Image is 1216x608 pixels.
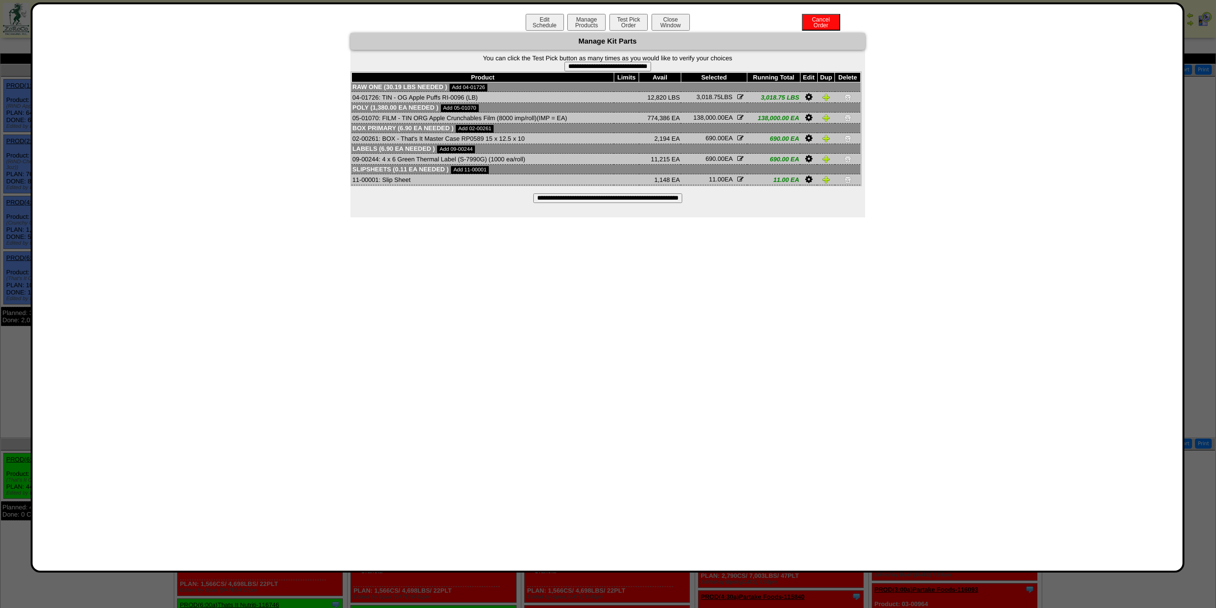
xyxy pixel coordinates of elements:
[706,135,725,142] span: 690.00
[709,176,732,183] span: EA
[639,133,681,144] td: 2,194 EA
[822,93,830,101] img: Duplicate Item
[652,14,690,31] button: CloseWindow
[614,73,639,82] th: Limits
[456,125,494,133] a: Add 02-00261
[351,92,614,103] td: 04-01726: TIN - OG Apple Puffs RI-0096 (LB)
[844,93,852,101] img: Delete Item
[747,174,800,185] td: 11.00 EA
[697,93,732,101] span: LBS
[351,73,614,82] th: Product
[835,73,860,82] th: Delete
[451,166,489,174] a: Add 11-00001
[351,113,614,124] td: 05-01070: FILM - TIN ORG Apple Crunchables Film (8000 imp/roll)(IMP = EA)
[351,103,860,113] td: Poly (1,380.00 EA needed )
[844,114,852,122] img: Delete Item
[822,155,830,163] img: Duplicate Item
[693,114,732,121] span: EA
[351,82,860,92] td: Raw One (30.19 LBS needed )
[567,14,606,31] button: ManageProducts
[526,14,564,31] button: EditSchedule
[639,174,681,185] td: 1,148 EA
[844,135,852,142] img: Delete Item
[441,104,479,112] a: Add 05-01070
[351,133,614,144] td: 02-00261: BOX - That's It Master Case RP0589 15 x 12.5 x 10
[747,133,800,144] td: 690.00 EA
[822,135,830,142] img: Duplicate Item
[437,146,475,153] a: Add 09-00244
[697,93,721,101] span: 3,018.75
[609,14,648,31] button: Test PickOrder
[706,135,732,142] span: EA
[844,155,852,163] img: Delete Item
[747,73,800,82] th: Running Total
[693,114,724,121] span: 138,000.00
[706,155,732,162] span: EA
[802,14,840,31] button: CancelOrder
[822,176,830,183] img: Duplicate Item
[639,92,681,103] td: 12,820 LBS
[706,155,725,162] span: 690.00
[747,113,800,124] td: 138,000.00 EA
[709,176,725,183] span: 11.00
[351,124,860,133] td: Box Primary (6.90 EA needed )
[450,84,487,91] a: Add 04-01726
[351,174,614,185] td: 11-00001: Slip Sheet
[639,113,681,124] td: 774,386 EA
[822,114,830,122] img: Duplicate Item
[844,176,852,183] img: Delete Item
[351,165,860,174] td: Slipsheets (0.11 EA needed )
[817,73,835,82] th: Dup
[800,73,817,82] th: Edit
[350,33,865,50] div: Manage Kit Parts
[639,73,681,82] th: Avail
[747,92,800,103] td: 3,018.75 LBS
[681,73,747,82] th: Selected
[747,154,800,165] td: 690.00 EA
[350,55,865,71] form: You can click the Test Pick button as many times as you would like to verify your choices
[351,144,860,154] td: Labels (6.90 EA needed )
[651,22,691,29] a: CloseWindow
[351,154,614,165] td: 09-00244: 4 x 6 Green Thermal Label (S-7990G) (1000 ea/roll)
[639,154,681,165] td: 11,215 EA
